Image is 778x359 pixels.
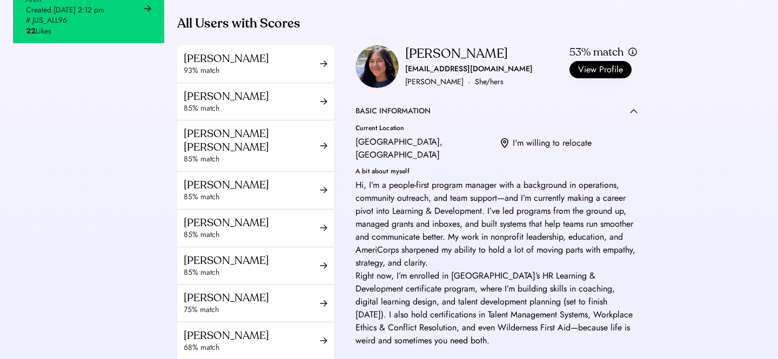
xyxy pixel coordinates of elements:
div: Created [DATE] 2:12 pm [26,5,104,16]
img: arrow-right-black.svg [320,186,327,194]
div: [PERSON_NAME] [184,52,320,65]
div: [PERSON_NAME] [184,254,320,267]
div: [GEOGRAPHIC_DATA], [GEOGRAPHIC_DATA] [356,136,492,161]
img: https%3A%2F%2F9c4076a67d41be3ea2c0407e1814dbd4.cdn.bubble.io%2Ff1748555033661x611739177471974000%... [356,45,399,88]
img: arrow-right-black.svg [320,337,327,344]
div: 68% match [184,342,320,353]
div: [PERSON_NAME] [184,291,320,304]
div: [PERSON_NAME] [184,90,320,103]
button: View Profile [569,61,632,78]
div: A bit about myself [356,168,638,174]
div: [PERSON_NAME] [PERSON_NAME] [184,127,320,154]
div: # JUS_ALL96 [26,15,67,26]
div: 85% match [184,192,320,202]
div: [PERSON_NAME] [184,329,320,342]
div: BASIC INFORMATION [356,106,431,117]
img: arrow-right-black.svg [320,300,327,307]
div: All Users with Scores [177,15,300,32]
div: · [468,76,471,89]
img: arrow-right-black.svg [320,98,327,105]
div: Current Location [356,125,492,131]
div: Likes [26,26,51,37]
div: 75% match [184,304,320,315]
img: arrow-right-black.svg [320,262,327,269]
div: [PERSON_NAME] [405,76,464,89]
div: [PERSON_NAME] [184,216,320,229]
div: 85% match [184,103,320,114]
div: 93% match [184,65,320,76]
img: arrow-right-black.svg [320,224,327,232]
img: arrow-right-black.svg [320,60,327,67]
div: [PERSON_NAME] [184,178,320,192]
div: She/hers [475,76,504,89]
div: 85% match [184,267,320,278]
img: info.svg [628,47,638,57]
img: caret-up.svg [630,109,638,113]
div: [EMAIL_ADDRESS][DOMAIN_NAME] [405,63,533,76]
div: 85% match [184,154,320,165]
img: location.svg [501,138,508,149]
img: arrow-right-black.svg [320,142,327,150]
img: arrow-right-black.svg [144,5,151,12]
div: 53% match [569,45,623,59]
strong: 22 [26,25,36,36]
div: [PERSON_NAME] [405,45,508,63]
div: I'm willing to relocate [513,137,592,150]
div: 85% match [184,229,320,240]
